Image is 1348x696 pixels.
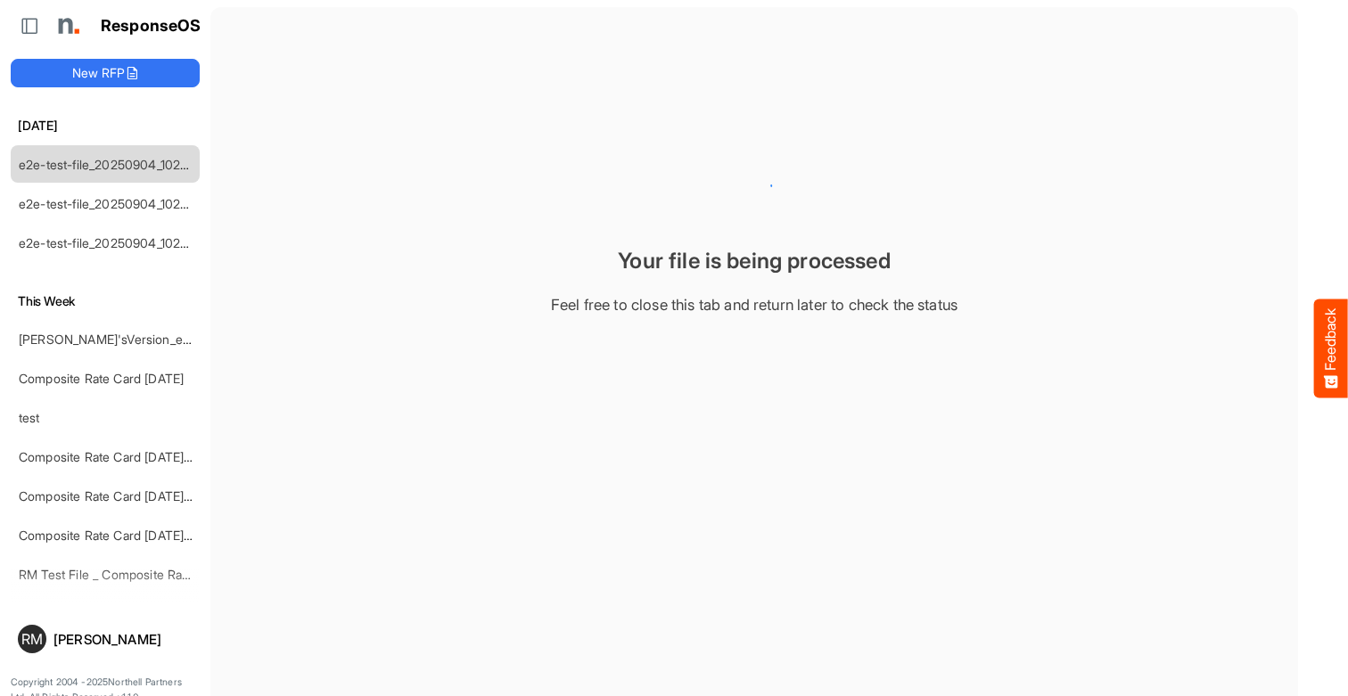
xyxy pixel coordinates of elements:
a: Composite Rate Card [DATE]_smaller [19,449,230,464]
div: Your file is being processed [225,243,1284,279]
a: e2e-test-file_20250904_102645 [19,157,203,172]
img: Northell [49,8,85,44]
button: New RFP [11,59,200,87]
span: RM [21,632,43,646]
a: [PERSON_NAME]'sVersion_e2e-test-file_20250604_111803 [19,332,353,347]
a: e2e-test-file_20250904_102615 [19,235,200,250]
a: Composite Rate Card [DATE] [19,371,184,386]
h1: ResponseOS [101,17,201,36]
a: Composite Rate Card [DATE]_smaller [19,488,230,504]
a: test [19,410,40,425]
a: e2e-test-file_20250904_102638 [19,196,202,211]
a: Composite Rate Card [DATE]_smaller [19,528,230,543]
h6: [DATE] [11,116,200,135]
div: [PERSON_NAME] [53,633,193,646]
button: Feedback [1314,299,1348,397]
h6: This Week [11,291,200,311]
div: Feel free to close this tab and return later to check the status [225,292,1284,317]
